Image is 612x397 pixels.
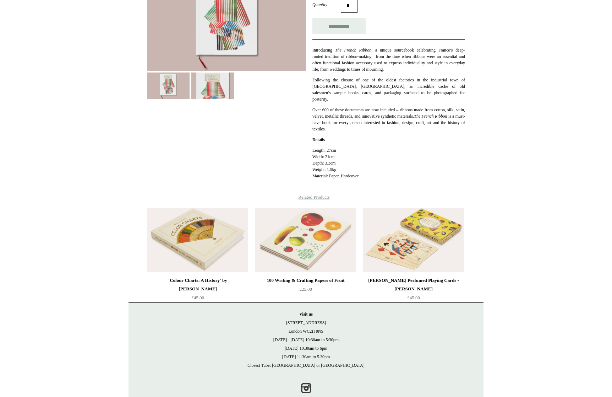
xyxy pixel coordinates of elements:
h4: Related Products [129,194,483,200]
div: 'Colour Charts: A History' by [PERSON_NAME] [149,276,246,293]
strong: Visit us [299,312,313,317]
span: £25.00 [299,286,312,292]
p: Following the closure of one of the oldest factories in the industrial town of [GEOGRAPHIC_DATA],... [312,77,465,102]
div: 100 Writing & Crafting Papers of Fruit [257,276,354,285]
em: The French Ribbon [414,114,448,119]
div: [PERSON_NAME] Perfumed Playing Cards - [PERSON_NAME] [365,276,462,293]
p: Over 600 of these documents are now included – ribbons made from cotton, silk, satin, velvet, met... [312,107,465,132]
strong: Details [312,137,325,142]
em: The French Ribbon [335,48,372,53]
p: [STREET_ADDRESS] London WC2H 9NS [DATE] - [DATE] 10:30am to 5:30pm [DATE] 10.30am to 6pm [DATE] 1... [136,310,476,370]
p: Introducing , a unique sourcebook celebrating France’s deep-rooted tradition of ribbon-making—fro... [312,47,465,73]
img: 100 Writing & Crafting Papers of Fruit [255,208,356,272]
a: 'Colour Charts: A History' by [PERSON_NAME] £45.00 [147,276,248,305]
a: 100 Writing & Crafting Papers of Fruit £25.00 [255,276,356,305]
a: 100 Writing & Crafting Papers of Fruit 100 Writing & Crafting Papers of Fruit [255,208,356,272]
a: [PERSON_NAME] Perfumed Playing Cards - [PERSON_NAME] £45.00 [363,276,464,305]
label: Quantity [312,1,341,8]
img: 'Colour Charts: A History' by Anne Varichon [147,208,248,272]
a: Antoinette Poisson Perfumed Playing Cards - Bien Aimee Antoinette Poisson Perfumed Playing Cards ... [363,208,464,272]
a: 'Colour Charts: A History' by Anne Varichon 'Colour Charts: A History' by Anne Varichon [147,208,248,272]
img: 'The French Ribbon' by Suzanne Slesin [147,73,190,99]
img: 'The French Ribbon' by Suzanne Slesin [191,73,234,99]
p: Length: 27cm Width: 21cm Depth: 3.3cm Weight: 1.5kg Material: Paper, Hardcover [312,147,465,179]
span: £45.00 [191,295,204,300]
a: Instagram [298,380,314,396]
img: Antoinette Poisson Perfumed Playing Cards - Bien Aimee [363,208,464,272]
span: £45.00 [407,295,420,300]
